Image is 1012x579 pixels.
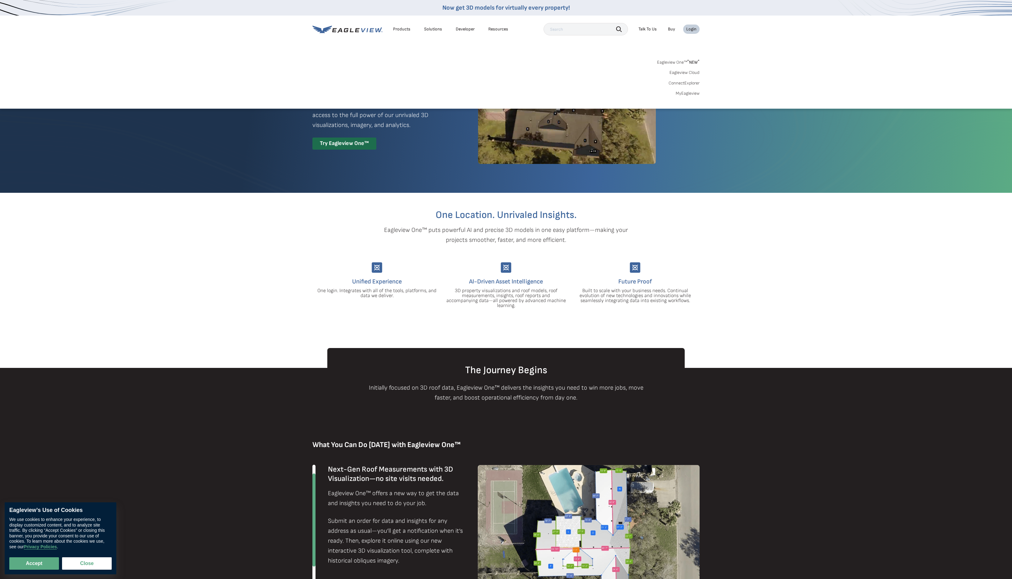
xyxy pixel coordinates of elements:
[501,262,511,273] img: Group-9744.svg
[372,262,382,273] img: Group-9744.svg
[442,4,570,11] a: Now get 3D models for virtually every property!
[668,26,675,32] a: Buy
[676,91,700,96] a: MyEagleview
[24,544,57,550] a: Privacy Policies
[328,488,468,508] p: Eagleview One™ offers a new way to get the data and insights you need to do your job.
[9,517,112,550] div: We use cookies to enhance your experience, to display customized content, and to analyze site tra...
[544,23,628,35] input: Search
[575,288,695,303] p: Built to scale with your business needs. Continual evolution of new technologies and innovations ...
[328,516,468,566] p: Submit an order for data and insights for any address as usual—you’ll get a notification when it’...
[312,100,456,130] p: A premium digital experience that provides seamless access to the full power of our unrivaled 3D ...
[446,277,566,287] h4: AI-Driven Asset Intelligence
[575,277,695,287] h4: Future Proof
[373,225,639,245] p: Eagleview One™ puts powerful AI and precise 3D models in one easy platform—making your projects s...
[687,60,700,65] span: NEW
[62,557,112,570] button: Close
[456,26,475,32] a: Developer
[362,383,650,403] p: Initially focused on 3D roof data, Eagleview One™ delivers the insights you need to win more jobs...
[686,26,696,32] div: Login
[446,288,566,308] p: 3D property visualizations and roof models, roof measurements, insights, roof reports and accompa...
[630,262,640,273] img: Group-9744.svg
[312,440,700,450] h3: What You Can Do [DATE] with Eagleview One™
[669,70,700,75] a: Eagleview Cloud
[317,277,437,287] h4: Unified Experience
[9,557,59,570] button: Accept
[328,465,468,483] h4: Next-Gen Roof Measurements with 3D Visualization—no site visits needed.
[317,210,695,220] h2: One Location. Unrivaled Insights.
[657,58,700,65] a: Eagleview One™*NEW*
[312,138,376,150] div: Try Eagleview One™
[638,26,657,32] div: Talk To Us
[327,365,685,375] h2: The Journey Begins
[9,507,112,514] div: Eagleview’s Use of Cookies
[424,26,442,32] div: Solutions
[669,80,700,86] a: ConnectExplorer
[393,26,410,32] div: Products
[317,288,437,298] p: One login. Integrates with all of the tools, platforms, and data we deliver.
[488,26,508,32] div: Resources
